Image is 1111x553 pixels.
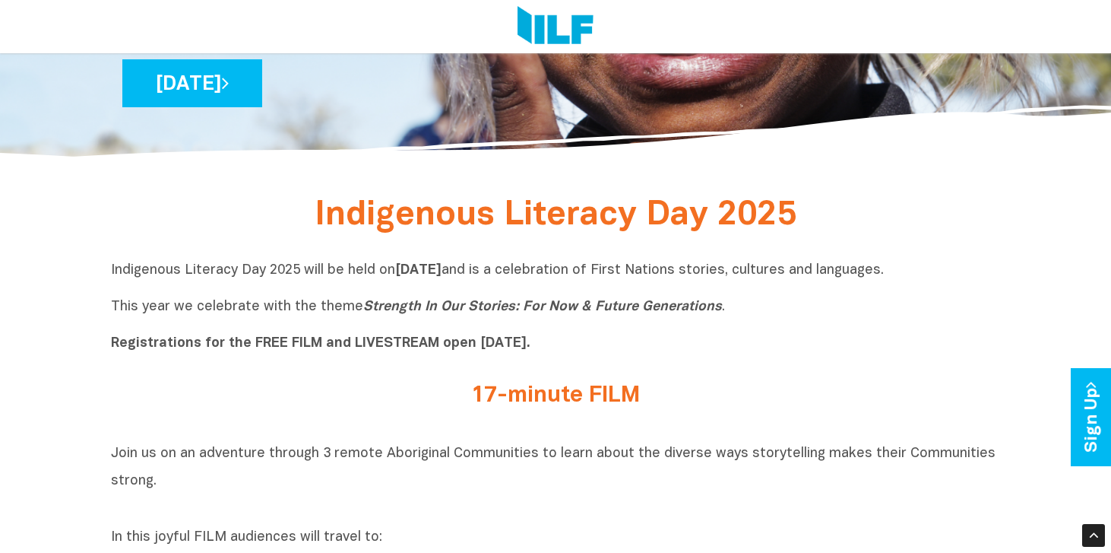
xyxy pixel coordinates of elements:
b: [DATE] [395,264,442,277]
span: Join us on an adventure through 3 remote Aboriginal Communities to learn about the diverse ways s... [111,447,995,488]
a: [DATE] [122,59,262,107]
div: Scroll Back to Top [1082,524,1105,547]
h2: 17-minute FILM [271,383,840,408]
span: Indigenous Literacy Day 2025 [315,200,796,231]
i: Strength In Our Stories: For Now & Future Generations [363,300,722,313]
img: Logo [518,6,593,47]
p: In this joyful FILM audiences will travel to: [111,529,1000,547]
b: Registrations for the FREE FILM and LIVESTREAM open [DATE]. [111,337,530,350]
p: Indigenous Literacy Day 2025 will be held on and is a celebration of First Nations stories, cultu... [111,262,1000,353]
